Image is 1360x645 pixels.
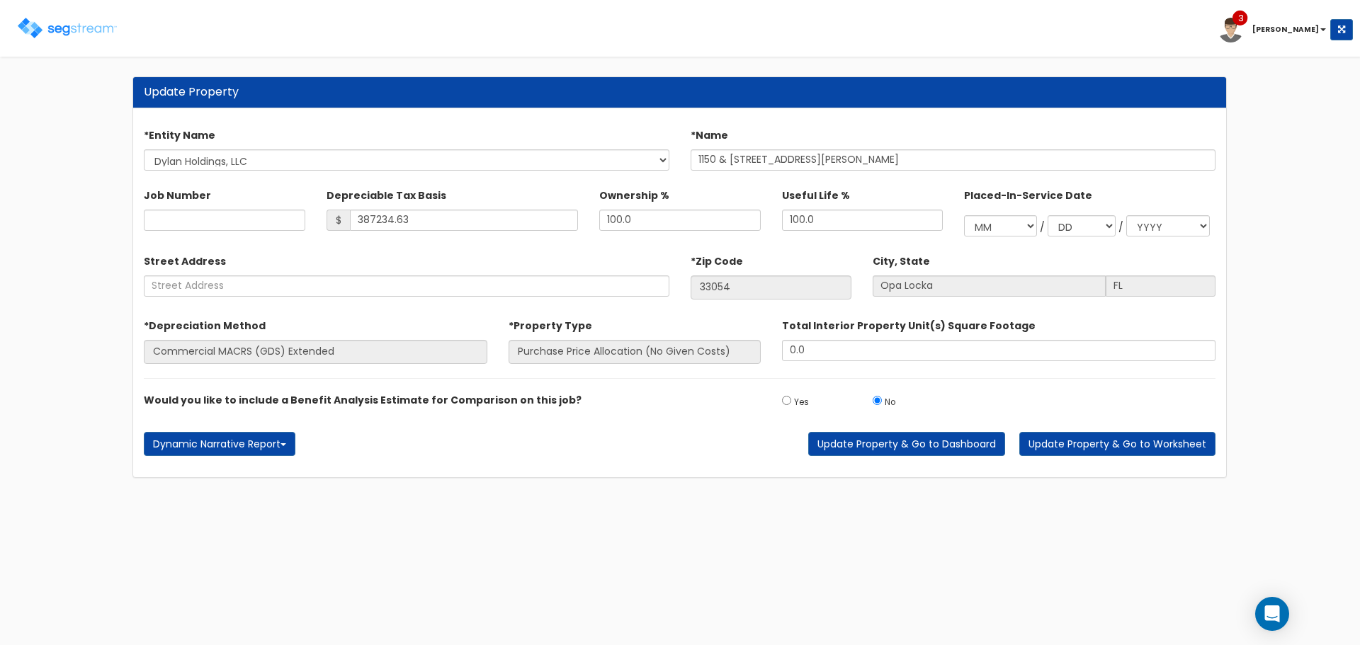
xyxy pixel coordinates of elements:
label: Street Address [144,249,226,268]
label: Job Number [144,183,211,202]
label: City, State [873,249,930,268]
img: logo.png [18,18,117,38]
button: Update Property & Go to Worksheet [1019,432,1215,456]
input: Depreciation [782,210,943,231]
div: Update Property [144,84,1215,101]
small: No [885,396,895,408]
input: Depreciable Tax Basis [350,210,579,231]
label: *Zip Code [691,249,743,268]
b: [PERSON_NAME] [1252,24,1319,35]
span: $ [327,210,350,231]
button: Update Property & Go to Dashboard [808,432,1005,456]
div: Open Intercom Messenger [1255,597,1289,631]
button: Dynamic Narrative Report [144,432,295,456]
label: *Entity Name [144,123,215,142]
label: Total Interior Property Unit(s) Square Footage [782,314,1036,333]
img: avatar.png [1218,18,1243,42]
small: Yes [794,396,809,408]
input: Street Address [144,275,669,297]
label: *Name [691,123,728,142]
label: Placed-In-Service Date [964,183,1092,202]
input: total square foot [782,340,1216,361]
input: Zip Code [691,275,851,299]
div: / [1040,220,1045,234]
input: Property Name [691,149,1216,171]
label: Ownership % [599,183,669,202]
span: 3 [1238,12,1244,25]
label: Depreciable Tax Basis [327,183,446,202]
div: / [1118,220,1123,234]
label: *Depreciation Method [144,314,266,333]
label: Would you like to include a Benefit Analysis Estimate for Comparison on this job? [144,393,582,407]
label: Useful Life % [782,183,850,202]
label: *Property Type [509,314,592,333]
input: Ownership [599,210,760,231]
